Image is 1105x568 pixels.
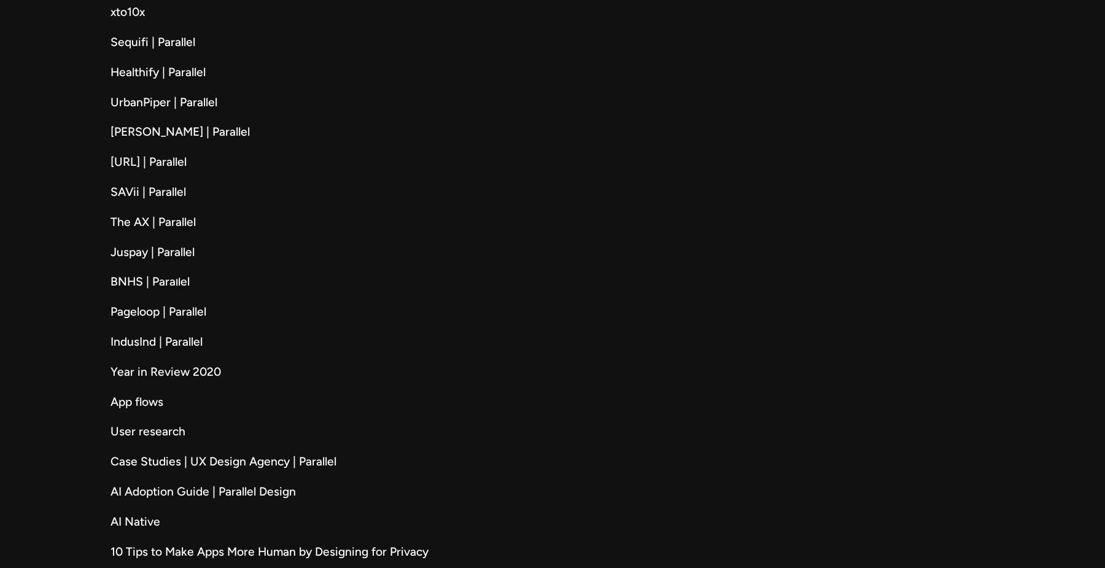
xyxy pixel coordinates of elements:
a: [PERSON_NAME] | Parallel [110,123,995,141]
a: [URL] | Parallel [110,154,995,171]
a: Case Studies | UX Design Agency | Parallel [110,453,995,471]
a: AI Native [110,513,995,531]
a: Year in Review 2020 [110,364,995,381]
a: BNHS | Parallel [110,273,995,291]
a: App flows [110,394,995,411]
a: IndusInd | Parallel [110,333,995,351]
a: SAVii | Parallel [110,184,995,201]
a: Sequifi | Parallel [110,34,995,52]
a: xto10x [110,4,995,21]
a: AI Adoption Guide | Parallel Design [110,483,995,501]
a: The AX | Parallel [110,214,995,231]
a: Pageloop | Parallel [110,303,995,321]
a: Juspay | Parallel [110,244,995,262]
a: 10 Tips to Make Apps More Human by Designing for Privacy [110,543,995,561]
a: User research [110,423,995,441]
a: Healthify | Parallel [110,64,995,82]
a: UrbanPiper | Parallel [110,94,995,112]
